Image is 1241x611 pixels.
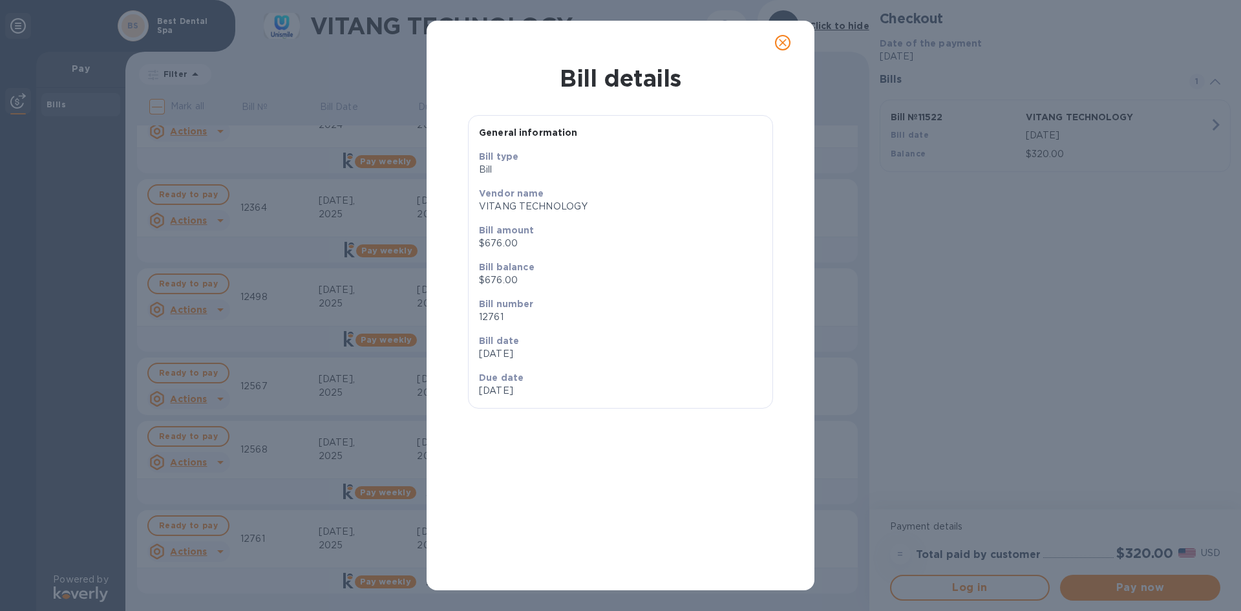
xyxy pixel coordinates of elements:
b: Vendor name [479,188,544,198]
b: Bill type [479,151,518,162]
h1: Bill details [437,65,804,92]
p: VITANG TECHNOLOGY [479,200,762,213]
b: General information [479,127,578,138]
b: Bill balance [479,262,535,272]
b: Bill number [479,299,534,309]
b: Bill amount [479,225,535,235]
p: $676.00 [479,273,762,287]
p: [DATE] [479,347,762,361]
b: Bill date [479,336,519,346]
b: Due date [479,372,524,383]
p: [DATE] [479,384,615,398]
p: $676.00 [479,237,762,250]
p: 12761 [479,310,762,324]
button: close [767,27,798,58]
p: Bill [479,163,762,177]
